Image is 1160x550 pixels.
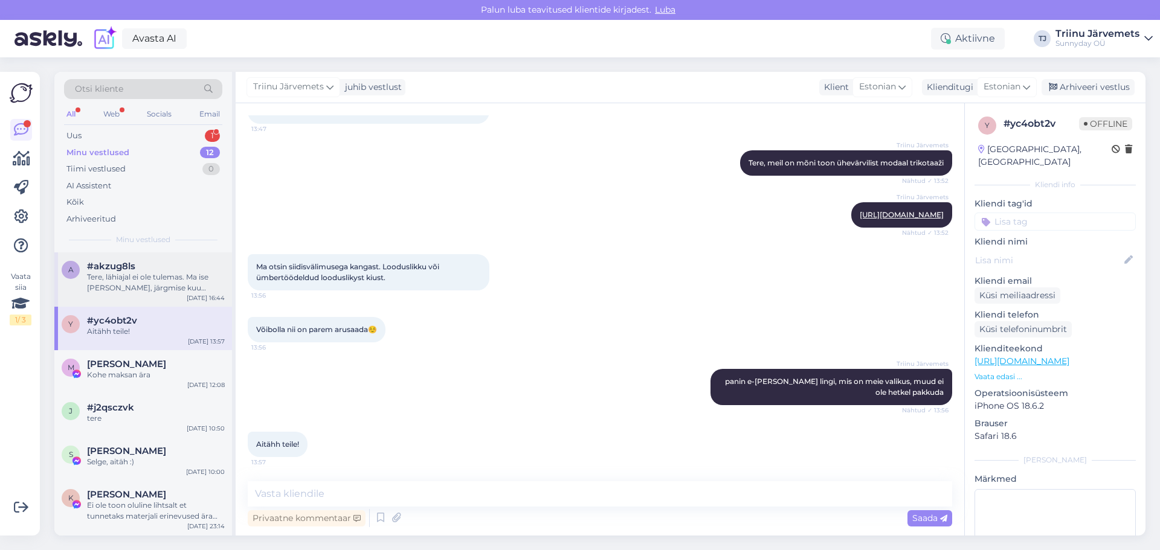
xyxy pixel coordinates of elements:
[187,293,225,302] div: [DATE] 16:44
[251,343,297,352] span: 13:56
[87,500,225,522] div: Ei ole toon oluline lihtsalt et tunnetaks materjali erinevused ära edaspidi tean õiget [PERSON_NA...
[978,143,1112,168] div: [GEOGRAPHIC_DATA], [GEOGRAPHIC_DATA]
[651,4,679,15] span: Luba
[1042,79,1135,95] div: Arhiveeri vestlus
[975,321,1072,337] div: Küsi telefoninumbrit
[725,377,946,397] span: panin e-[PERSON_NAME] lingi, mis on meie valikus, muud ei ole hetkel pakkuda
[144,106,174,122] div: Socials
[1034,30,1051,47] div: TJ
[64,106,78,122] div: All
[859,80,896,94] span: Estonian
[87,261,135,272] span: #akzug8ls
[975,235,1136,248] p: Kliendi nimi
[187,424,225,433] div: [DATE] 10:50
[975,387,1136,400] p: Operatsioonisüsteem
[984,80,1020,94] span: Estonian
[912,513,947,523] span: Saada
[66,196,84,208] div: Kõik
[10,315,31,325] div: 1 / 3
[975,417,1136,430] p: Brauser
[897,141,949,150] span: Triinu Järvemets
[197,106,222,122] div: Email
[187,522,225,531] div: [DATE] 23:14
[256,440,299,449] span: Aitähh teile!
[66,180,111,192] div: AI Assistent
[256,262,441,282] span: Ma otsin siidisvälimusega kangast. Looduslikku või ümbertöödeldud looduslikyst kiust.
[87,369,225,380] div: Kohe maksan ära
[68,493,74,502] span: K
[251,458,297,467] span: 13:57
[902,228,949,237] span: Nähtud ✓ 13:52
[1055,29,1153,48] a: Triinu JärvemetsSunnyday OÜ
[68,363,74,372] span: M
[975,430,1136,443] p: Safari 18.6
[975,455,1136,465] div: [PERSON_NAME]
[66,147,129,159] div: Minu vestlused
[200,147,220,159] div: 12
[248,510,366,526] div: Privaatne kommentaar
[92,26,117,51] img: explore-ai
[931,28,1005,50] div: Aktiivne
[87,413,225,424] div: tere
[122,28,187,49] a: Avasta AI
[10,82,33,104] img: Askly Logo
[902,406,949,415] span: Nähtud ✓ 13:56
[975,254,1122,267] input: Lisa nimi
[87,272,225,293] div: Tere, lähiajal ei ole tulemas. Ma ise [PERSON_NAME], järgmise kuu aleguses pigem.
[975,179,1136,190] div: Kliendi info
[975,275,1136,287] p: Kliendi email
[897,359,949,368] span: Triinu Järvemets
[1079,117,1132,130] span: Offline
[87,456,225,467] div: Selge, aitäh :)
[1055,39,1139,48] div: Sunnyday OÜ
[975,213,1136,231] input: Lisa tag
[975,356,1069,366] a: [URL][DOMAIN_NAME]
[69,406,72,415] span: j
[819,81,849,94] div: Klient
[116,234,170,245] span: Minu vestlused
[187,380,225,389] div: [DATE] 12:08
[66,163,126,175] div: Tiimi vestlused
[1004,117,1079,131] div: # yc4obt2v
[975,309,1136,321] p: Kliendi telefon
[188,337,225,346] div: [DATE] 13:57
[87,489,166,500] span: Kristi Õisma
[975,287,1060,304] div: Küsi meiliaadressi
[975,197,1136,210] p: Kliendi tag'id
[75,83,123,95] span: Otsi kliente
[202,163,220,175] div: 0
[340,81,402,94] div: juhib vestlust
[87,326,225,337] div: Aitähh teile!
[205,130,220,142] div: 1
[251,291,297,300] span: 13:56
[87,315,137,326] span: #yc4obt2v
[68,319,73,328] span: y
[87,359,166,369] span: Moonika Kuuseoja
[87,446,166,456] span: Siiri Õisma
[87,402,134,413] span: #j2qsczvk
[749,158,944,167] span: Tere, meil on mõni toon ühevärvilist modaal trikotaaži
[975,473,1136,485] p: Märkmed
[975,400,1136,412] p: iPhone OS 18.6.2
[66,213,116,225] div: Arhiveeritud
[1055,29,1139,39] div: Triinu Järvemets
[186,467,225,476] div: [DATE] 10:00
[985,121,990,130] span: y
[251,124,297,133] span: 13:47
[68,265,74,274] span: a
[69,450,73,459] span: S
[860,210,944,219] a: [URL][DOMAIN_NAME]
[256,325,377,334] span: Võibolla nii on parem arusaada☺️
[922,81,973,94] div: Klienditugi
[10,271,31,325] div: Vaata siia
[897,193,949,202] span: Triinu Järvemets
[66,130,82,142] div: Uus
[253,80,324,94] span: Triinu Järvemets
[101,106,122,122] div: Web
[902,176,949,185] span: Nähtud ✓ 13:52
[975,371,1136,382] p: Vaata edasi ...
[975,342,1136,355] p: Klienditeekond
